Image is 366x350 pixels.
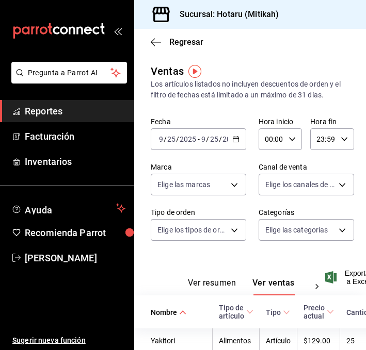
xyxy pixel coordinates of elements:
[188,65,201,78] img: Tooltip marker
[25,226,125,240] span: Recomienda Parrot
[259,118,302,125] label: Hora inicio
[304,304,334,320] span: Precio actual
[219,304,253,320] span: Tipo de artículo
[157,179,210,190] span: Elige las marcas
[176,135,179,143] span: /
[201,135,206,143] input: --
[151,308,177,316] div: Nombre
[219,135,222,143] span: /
[11,62,127,84] button: Pregunta a Parrot AI
[25,202,112,214] span: Ayuda
[259,209,354,216] label: Categorías
[265,225,328,235] span: Elige las categorías
[25,129,125,143] span: Facturación
[164,135,167,143] span: /
[266,308,281,316] div: Tipo
[210,135,219,143] input: --
[25,155,125,169] span: Inventarios
[25,104,125,118] span: Reportes
[151,37,203,47] button: Regresar
[12,335,125,346] span: Sugerir nueva función
[151,308,186,316] span: Nombre
[25,251,125,265] span: [PERSON_NAME]
[206,135,209,143] span: /
[310,118,354,125] label: Hora fin
[179,135,197,143] input: ----
[266,308,290,316] span: Tipo
[151,79,349,101] div: Los artículos listados no incluyen descuentos de orden y el filtro de fechas está limitado a un m...
[157,225,227,235] span: Elige los tipos de orden
[169,37,203,47] span: Regresar
[188,278,307,295] div: navigation tabs
[265,179,335,190] span: Elige los canales de venta
[222,135,240,143] input: ----
[151,163,246,171] label: Marca
[151,63,184,79] div: Ventas
[28,68,111,78] span: Pregunta a Parrot AI
[158,135,164,143] input: --
[188,278,236,295] button: Ver resumen
[171,8,279,21] h3: Sucursal: Hotaru (Mitikah)
[252,278,295,295] button: Ver ventas
[167,135,176,143] input: --
[304,304,325,320] div: Precio actual
[198,135,200,143] span: -
[151,209,246,216] label: Tipo de orden
[259,163,354,171] label: Canal de venta
[219,304,244,320] div: Tipo de artículo
[7,75,127,86] a: Pregunta a Parrot AI
[114,27,122,35] button: open_drawer_menu
[151,118,246,125] label: Fecha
